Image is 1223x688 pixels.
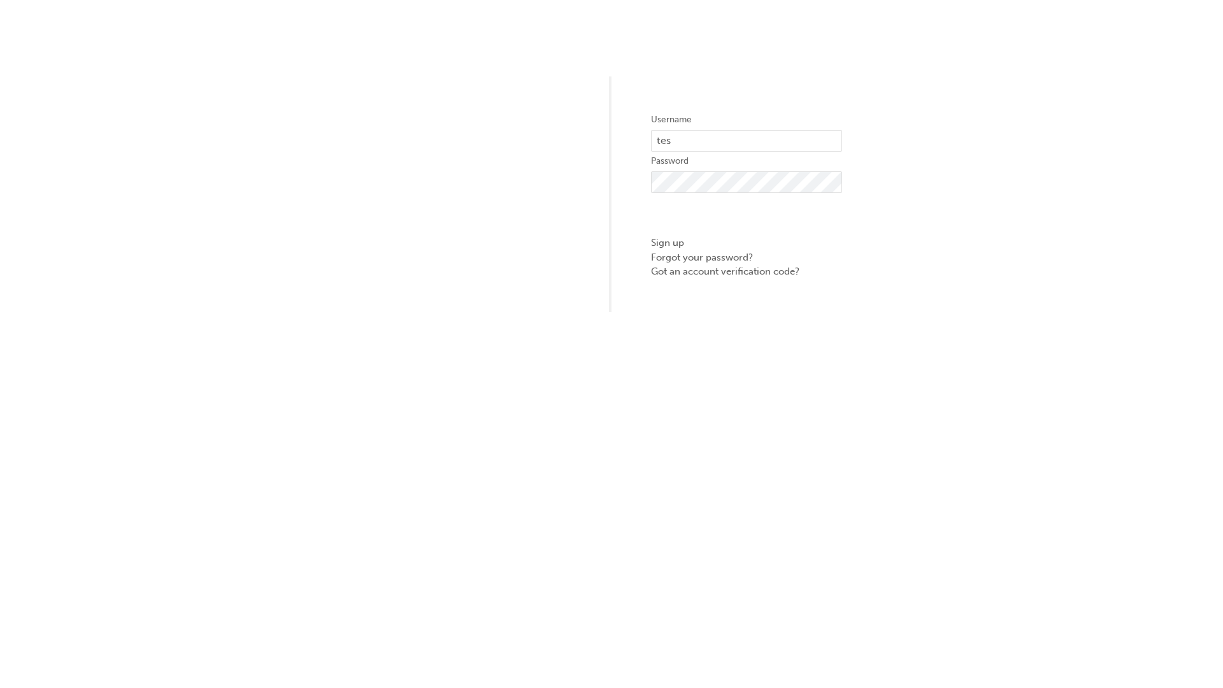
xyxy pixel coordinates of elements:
[651,250,842,265] a: Forgot your password?
[651,130,842,152] input: Username
[651,154,842,169] label: Password
[651,112,842,127] label: Username
[651,203,842,227] button: Sign In
[651,236,842,250] a: Sign up
[651,264,842,279] a: Got an account verification code?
